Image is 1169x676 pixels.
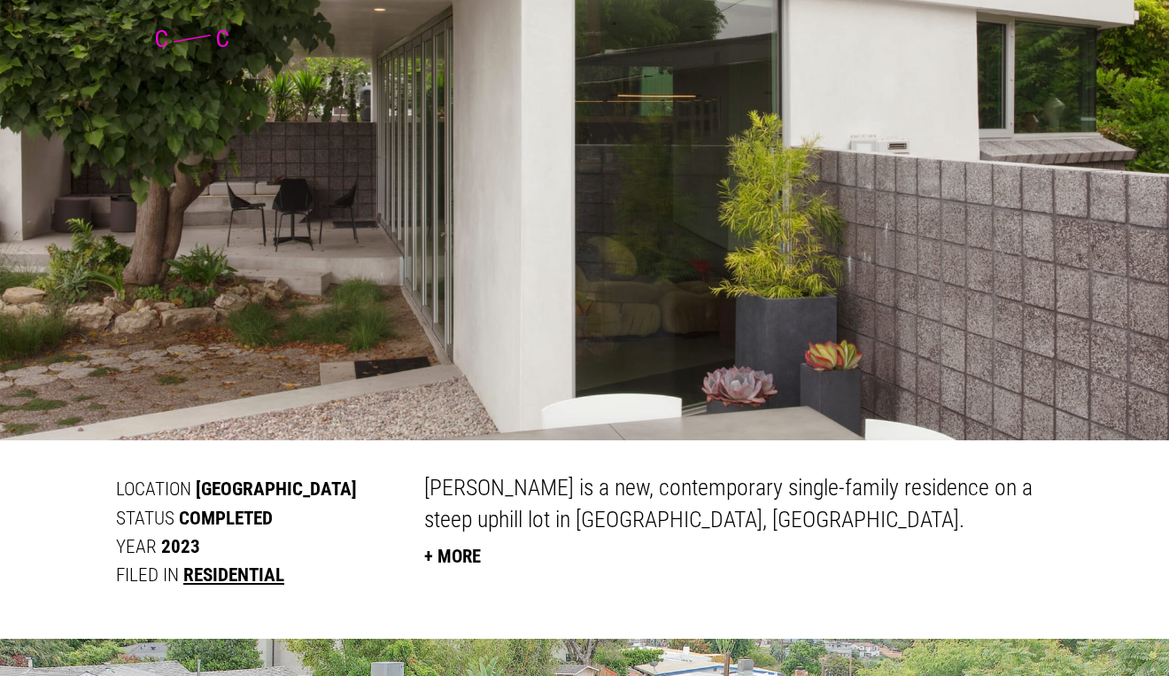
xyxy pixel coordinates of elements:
span: Location [116,478,191,500]
span: Status [116,507,174,529]
button: + More [424,536,481,575]
span: Filed in [116,563,179,586]
p: [PERSON_NAME] is a new, contemporary single-family residence on a steep uphill lot in [GEOGRAPHIC... [424,472,1053,536]
span: Completed [179,507,273,529]
span: 2023 [161,535,200,557]
span: [GEOGRAPHIC_DATA] [196,478,357,500]
span: Year [116,535,157,557]
a: Residential [183,563,284,586]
